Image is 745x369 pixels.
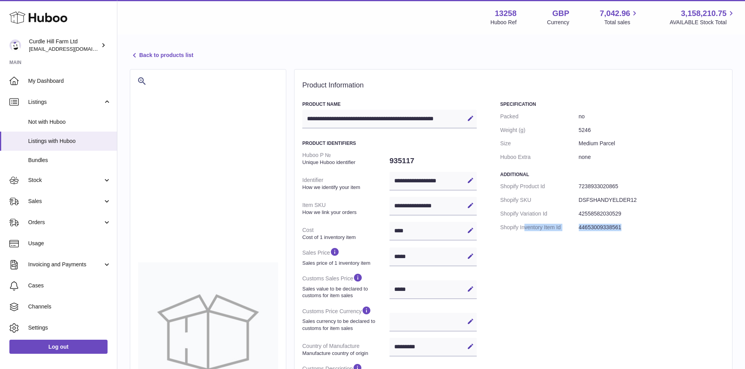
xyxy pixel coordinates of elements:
dt: Shopify Product Id [500,180,579,193]
span: Total sales [604,19,639,26]
dd: no [579,110,724,123]
dt: Weight (g) [500,123,579,137]
dd: 44653009338561 [579,221,724,234]
span: Not with Huboo [28,118,111,126]
a: Log out [9,340,108,354]
dt: Shopify SKU [500,193,579,207]
span: Sales [28,198,103,205]
span: Bundles [28,157,111,164]
dt: Item SKU [302,198,390,219]
dt: Identifier [302,173,390,194]
span: Stock [28,176,103,184]
h3: Specification [500,101,724,107]
strong: Sales currency to be declared to customs for item sales [302,318,388,332]
span: [EMAIL_ADDRESS][DOMAIN_NAME] [29,46,115,52]
a: 7,042.96 Total sales [600,8,639,26]
strong: GBP [552,8,569,19]
strong: How we identify your item [302,184,388,191]
strong: How we link your orders [302,209,388,216]
a: Back to products list [130,51,193,60]
dt: Country of Manufacture [302,339,390,360]
dt: Huboo P № [302,148,390,169]
div: Curdle Hill Farm Ltd [29,38,99,53]
span: My Dashboard [28,77,111,85]
strong: Sales value to be declared to customs for item sales [302,285,388,299]
dt: Shopify Variation Id [500,207,579,221]
dd: Medium Parcel [579,137,724,150]
dt: Customs Price Currency [302,302,390,335]
a: 3,158,210.75 AVAILABLE Stock Total [670,8,736,26]
dd: 5246 [579,123,724,137]
span: Usage [28,240,111,247]
strong: Cost of 1 inventory item [302,234,388,241]
dd: none [579,150,724,164]
dt: Packed [500,110,579,123]
span: Listings with Huboo [28,137,111,145]
h3: Additional [500,171,724,178]
dd: 42558582030529 [579,207,724,221]
span: Cases [28,282,111,289]
dd: 7238933020865 [579,180,724,193]
h3: Product Name [302,101,477,107]
strong: Unique Huboo identifier [302,159,388,166]
span: Settings [28,324,111,332]
h3: Product Identifiers [302,140,477,146]
strong: Sales price of 1 inventory item [302,260,388,267]
div: Huboo Ref [490,19,517,26]
dt: Size [500,137,579,150]
span: AVAILABLE Stock Total [670,19,736,26]
span: Listings [28,98,103,106]
dd: DSFSHANDYELDER12 [579,193,724,207]
dt: Customs Sales Price [302,269,390,302]
dt: Sales Price [302,244,390,269]
dd: 935117 [390,153,477,169]
strong: Manufacture country of origin [302,350,388,357]
span: Channels [28,303,111,310]
span: 7,042.96 [600,8,630,19]
dt: Shopify Inventory Item Id [500,221,579,234]
dt: Cost [302,223,390,244]
dt: Huboo Extra [500,150,579,164]
strong: 13258 [495,8,517,19]
div: Currency [547,19,569,26]
span: 3,158,210.75 [681,8,727,19]
span: Invoicing and Payments [28,261,103,268]
img: internalAdmin-13258@internal.huboo.com [9,39,21,51]
span: Orders [28,219,103,226]
h2: Product Information [302,81,724,90]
